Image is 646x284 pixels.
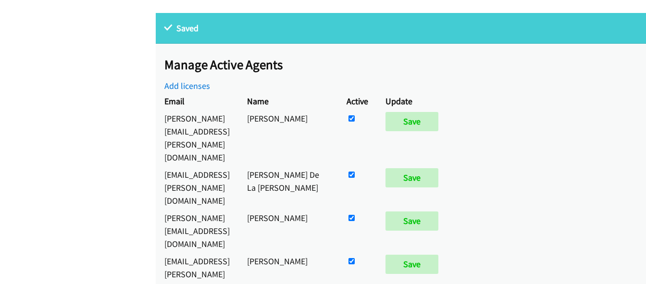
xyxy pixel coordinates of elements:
[385,255,438,274] input: Save
[385,168,438,187] input: Save
[156,92,238,110] th: Email
[238,110,338,166] td: [PERSON_NAME]
[238,166,338,209] td: [PERSON_NAME] De La [PERSON_NAME]
[385,211,438,231] input: Save
[156,166,238,209] td: [EMAIL_ADDRESS][PERSON_NAME][DOMAIN_NAME]
[164,80,210,91] a: Add licenses
[377,92,451,110] th: Update
[338,92,377,110] th: Active
[164,22,637,35] p: Saved
[385,112,438,131] input: Save
[164,57,646,73] h2: Manage Active Agents
[238,92,338,110] th: Name
[238,209,338,252] td: [PERSON_NAME]
[156,110,238,166] td: [PERSON_NAME][EMAIL_ADDRESS][PERSON_NAME][DOMAIN_NAME]
[156,209,238,252] td: [PERSON_NAME][EMAIL_ADDRESS][DOMAIN_NAME]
